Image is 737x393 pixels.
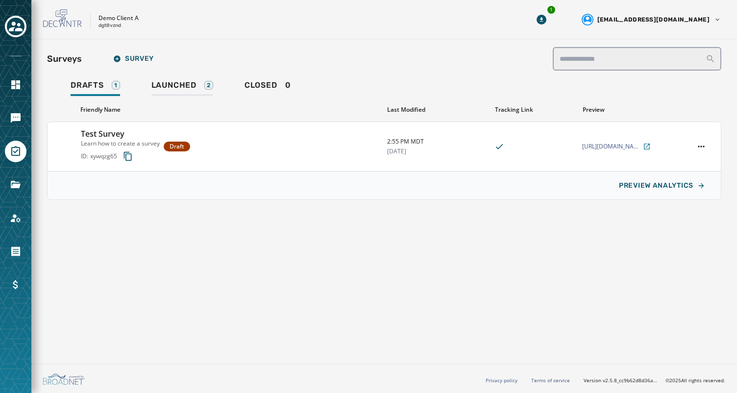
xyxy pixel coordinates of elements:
[531,377,570,384] a: Terms of service
[47,52,82,66] h2: Surveys
[144,75,221,98] a: Launched2
[237,75,299,98] a: Closed0
[5,274,26,295] a: Navigate to Billing
[387,138,487,146] span: 2:55 PM MDT
[71,80,104,90] span: Drafts
[8,8,319,19] body: Rich Text Area
[583,106,682,114] div: Preview
[63,75,128,98] a: Drafts1
[665,377,725,384] span: © 2025 All rights reserved.
[98,22,121,29] p: dgt8vznd
[80,106,379,114] div: Friendly Name
[81,140,160,147] p: Learn how to create a survey
[5,174,26,196] a: Navigate to Files
[113,55,154,63] span: Survey
[495,106,575,114] div: Tracking Link
[112,81,120,90] div: 1
[5,16,26,37] button: Toggle account select drawer
[546,5,556,15] div: 1
[387,106,487,114] div: Last Modified
[486,377,517,384] a: Privacy policy
[245,80,277,90] span: Closed
[204,81,213,90] div: 2
[5,107,26,129] a: Navigate to Messaging
[619,182,693,190] span: PREVIEW ANALYTICS
[5,241,26,262] a: Navigate to Orders
[603,377,658,384] span: v2.5.8_cc9b62d8d36ac40d66e6ee4009d0e0f304571100
[81,128,160,140] h3: Test Survey
[5,141,26,162] a: Navigate to Surveys
[5,74,26,96] a: Navigate to Home
[584,377,658,384] span: Version
[119,147,137,165] button: Copy survey ID to clipboard
[90,152,117,160] span: xywqzg65
[578,10,725,29] button: User settings
[81,152,88,160] span: ID:
[611,176,713,196] button: PREVIEW ANALYTICS
[582,143,641,150] span: [URL][DOMAIN_NAME]
[245,80,291,96] div: 0
[5,207,26,229] a: Navigate to Account
[98,14,139,22] p: Demo Client A
[387,147,487,155] span: [DATE]
[597,16,710,24] span: [EMAIL_ADDRESS][DOMAIN_NAME]
[582,143,651,150] a: [URL][DOMAIN_NAME]
[105,49,162,69] button: Survey
[533,11,550,28] button: Download Menu
[151,80,197,90] span: Launched
[170,143,184,150] span: Draft
[694,140,708,153] button: Test Survey action menu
